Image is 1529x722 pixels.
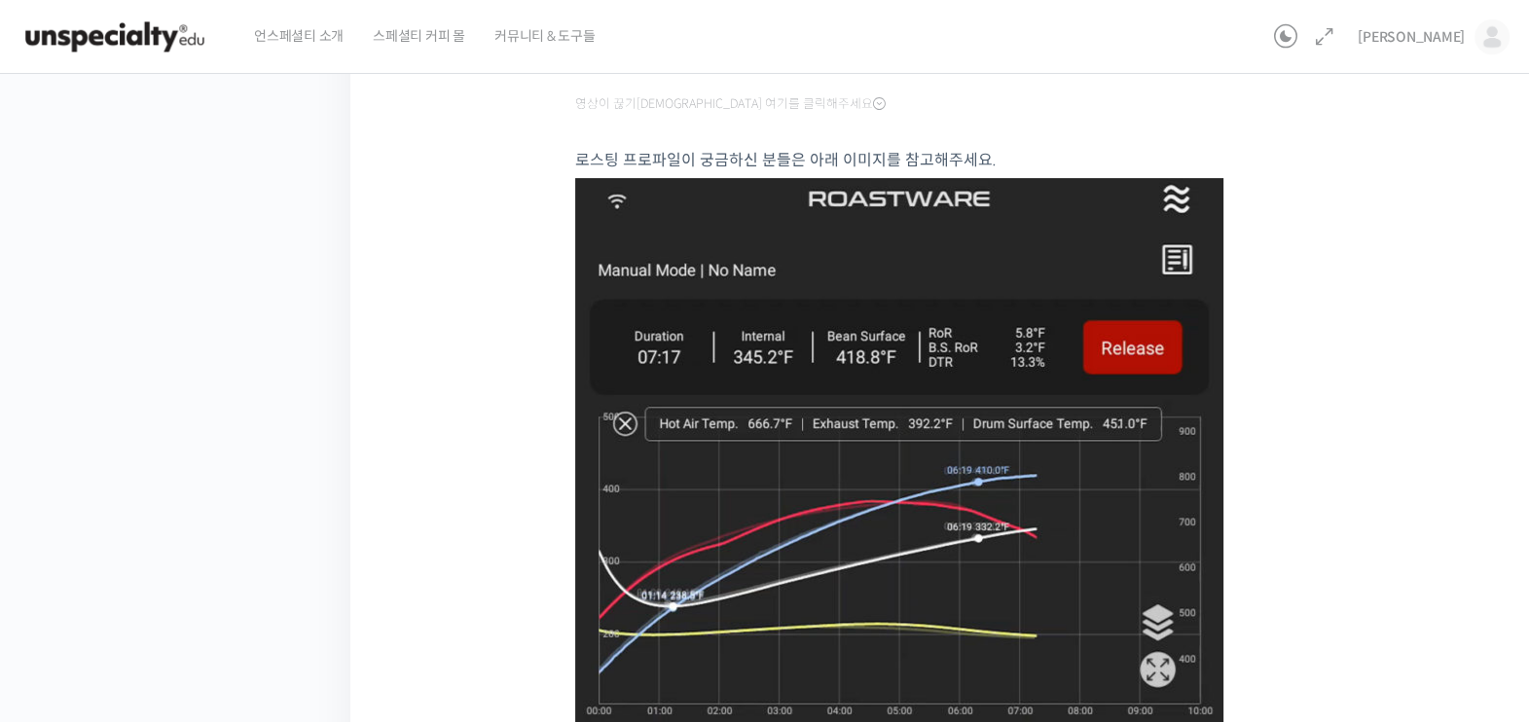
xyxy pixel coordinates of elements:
[1358,28,1465,46] span: [PERSON_NAME]
[575,147,1315,173] p: 로스팅 프로파일이 궁금하신 분들은 아래 이미지를 참고해주세요.
[575,96,886,112] span: 영상이 끊기[DEMOGRAPHIC_DATA] 여기를 클릭해주세요
[178,591,201,606] span: 대화
[128,560,251,609] a: 대화
[301,590,324,605] span: 설정
[6,560,128,609] a: 홈
[61,590,73,605] span: 홈
[251,560,374,609] a: 설정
